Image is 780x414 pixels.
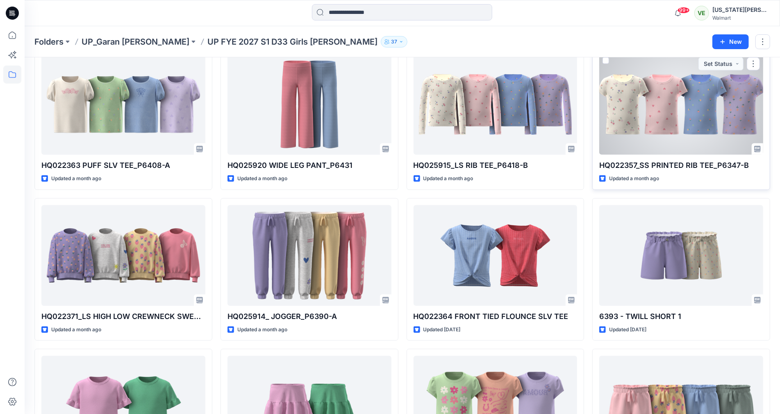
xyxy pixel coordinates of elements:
a: HQ025920 WIDE LEG PANT_P6431 [227,54,391,155]
button: New [712,34,749,49]
p: HQ025915_LS RIB TEE_P6418-B [414,160,578,171]
p: Updated a month ago [51,174,101,183]
p: Updated [DATE] [609,326,646,334]
p: HQ022371_LS HIGH LOW CREWNECK SWEATSHIRT_P6440-A [41,311,205,322]
p: Updated a month ago [609,174,659,183]
a: HQ022363 PUFF SLV TEE_P6408-A [41,54,205,155]
p: Updated a month ago [51,326,101,334]
p: HQ022357_SS PRINTED RIB TEE_P6347-B [599,160,763,171]
button: 37 [381,36,407,48]
p: HQ025914_ JOGGER_P6390-A [227,311,391,322]
p: HQ025920 WIDE LEG PANT_P6431 [227,160,391,171]
a: HQ022357_SS PRINTED RIB TEE_P6347-B [599,54,763,155]
div: VE [694,6,709,20]
a: UP_Garan [PERSON_NAME] [82,36,189,48]
span: 99+ [678,7,690,14]
a: HQ022364 FRONT TIED FLOUNCE SLV TEE [414,205,578,306]
div: Walmart [712,15,770,21]
a: Folders [34,36,64,48]
a: HQ025915_LS RIB TEE_P6418-B [414,54,578,155]
p: HQ022364 FRONT TIED FLOUNCE SLV TEE [414,311,578,322]
p: HQ022363 PUFF SLV TEE_P6408-A [41,160,205,171]
p: Updated a month ago [237,326,287,334]
p: Updated [DATE] [423,326,461,334]
p: UP FYE 2027 S1 D33 Girls [PERSON_NAME] [207,36,377,48]
a: HQ022371_LS HIGH LOW CREWNECK SWEATSHIRT_P6440-A [41,205,205,306]
p: Updated a month ago [423,174,473,183]
div: [US_STATE][PERSON_NAME] [712,5,770,15]
p: 37 [391,37,397,46]
a: 6393 - TWILL SHORT 1 [599,205,763,306]
p: 6393 - TWILL SHORT 1 [599,311,763,322]
p: Updated a month ago [237,174,287,183]
a: HQ025914_ JOGGER_P6390-A [227,205,391,306]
